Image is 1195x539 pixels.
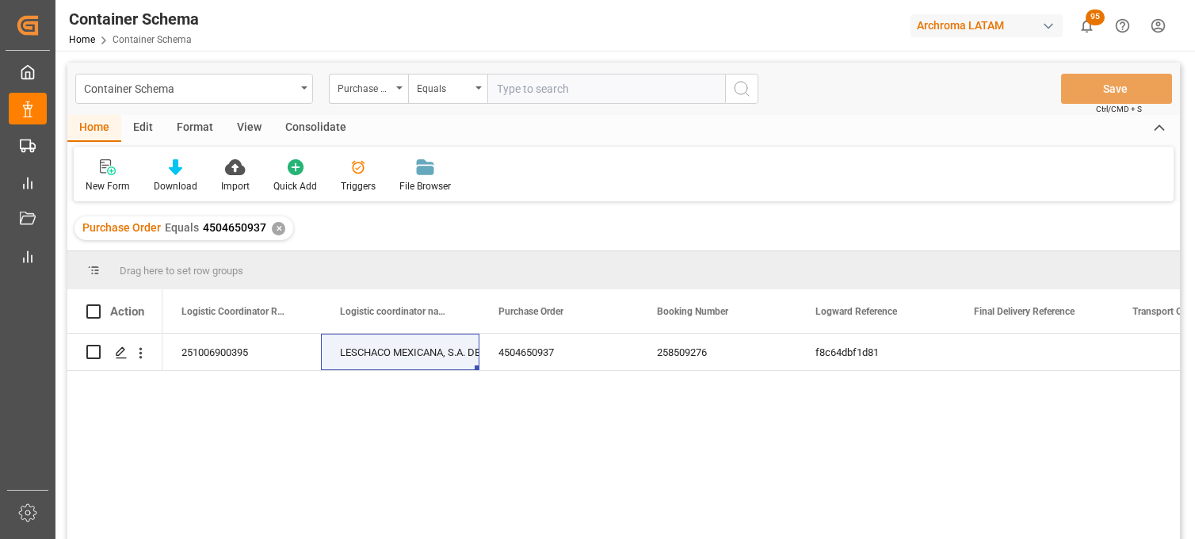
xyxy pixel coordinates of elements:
[399,179,451,193] div: File Browser
[1105,8,1140,44] button: Help Center
[69,34,95,45] a: Home
[974,306,1075,317] span: Final Delivery Reference
[911,10,1069,40] button: Archroma LATAM
[82,221,161,234] span: Purchase Order
[84,78,296,97] div: Container Schema
[408,74,487,104] button: open menu
[69,7,199,31] div: Container Schema
[273,179,317,193] div: Quick Add
[225,115,273,142] div: View
[338,78,391,96] div: Purchase Order
[479,334,638,370] div: 4504650937
[75,74,313,104] button: open menu
[272,222,285,235] div: ✕
[67,115,121,142] div: Home
[638,334,796,370] div: 258509276
[86,179,130,193] div: New Form
[1061,74,1172,104] button: Save
[1086,10,1105,25] span: 95
[725,74,758,104] button: search button
[67,334,162,371] div: Press SPACE to select this row.
[110,304,144,319] div: Action
[796,334,955,370] div: f8c64dbf1d81
[815,306,897,317] span: Logward Reference
[329,74,408,104] button: open menu
[498,306,563,317] span: Purchase Order
[340,306,446,317] span: Logistic coordinator name
[341,179,376,193] div: Triggers
[203,221,266,234] span: 4504650937
[121,115,165,142] div: Edit
[1069,8,1105,44] button: show 95 new notifications
[165,221,199,234] span: Equals
[120,265,243,277] span: Drag here to set row groups
[221,179,250,193] div: Import
[154,179,197,193] div: Download
[657,306,728,317] span: Booking Number
[1096,103,1142,115] span: Ctrl/CMD + S
[911,14,1063,37] div: Archroma LATAM
[487,74,725,104] input: Type to search
[181,306,288,317] span: Logistic Coordinator Reference Number
[417,78,471,96] div: Equals
[165,115,225,142] div: Format
[340,334,460,371] div: LESCHACO MEXICANA, S.A. DE C.V.
[162,334,321,370] div: 251006900395
[273,115,358,142] div: Consolidate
